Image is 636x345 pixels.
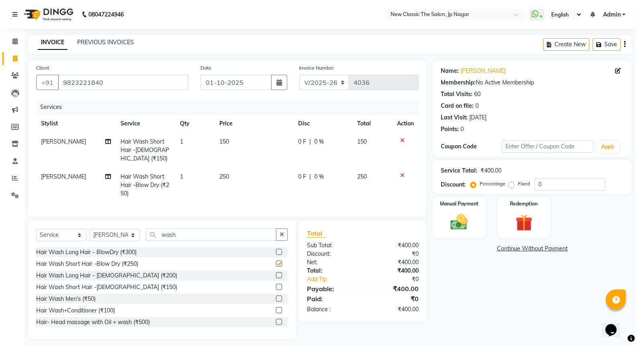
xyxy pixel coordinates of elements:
[441,125,459,133] div: Points:
[460,67,505,75] a: [PERSON_NAME]
[441,78,476,87] div: Membership:
[445,212,473,232] img: _cash.svg
[352,115,392,133] th: Total
[363,284,425,294] div: ₹400.00
[309,172,311,181] span: |
[441,102,474,110] div: Card on file:
[180,138,183,145] span: 1
[474,90,481,99] div: 60
[200,64,211,72] label: Date
[441,113,468,122] div: Last Visit:
[357,138,367,145] span: 150
[441,142,502,151] div: Coupon Code
[480,180,505,187] label: Percentage
[441,90,472,99] div: Total Visits:
[36,115,116,133] th: Stylist
[543,38,589,51] button: Create New
[309,138,311,146] span: |
[41,138,86,145] span: [PERSON_NAME]
[37,100,425,115] div: Services
[301,241,363,250] div: Sub Total:
[301,267,363,275] div: Total:
[219,173,229,180] span: 250
[215,115,293,133] th: Price
[293,115,352,133] th: Disc
[88,3,124,26] b: 08047224946
[36,306,115,315] div: Hair Wash+Conditioner (₹100)
[510,200,538,207] label: Redemption
[121,138,169,162] span: Hair Wash Short Hair -[DEMOGRAPHIC_DATA] (₹150)
[314,138,324,146] span: 0 %
[175,115,215,133] th: Qty
[440,200,479,207] label: Manual Payment
[363,258,425,267] div: ₹400.00
[299,64,334,72] label: Invoice Number
[298,138,306,146] span: 0 F
[603,10,621,19] span: Admin
[314,172,324,181] span: 0 %
[36,271,177,280] div: Hair Wash Long Hair - [DEMOGRAPHIC_DATA] (₹200)
[363,294,425,304] div: ₹0
[475,102,479,110] div: 0
[481,166,501,175] div: ₹400.00
[469,113,487,122] div: [DATE]
[301,275,373,283] a: Add Tip
[434,244,630,253] a: Continue Without Payment
[510,212,538,233] img: _gift.svg
[441,166,477,175] div: Service Total:
[307,229,325,238] span: Total
[363,305,425,314] div: ₹400.00
[301,250,363,258] div: Discount:
[373,275,425,283] div: ₹0
[298,172,306,181] span: 0 F
[357,173,367,180] span: 250
[460,125,464,133] div: 0
[301,294,363,304] div: Paid:
[36,260,138,268] div: Hair Wash Short Hair -Blow Dry (₹250)
[441,78,624,87] div: No Active Membership
[36,283,177,292] div: Hair Wash Short Hair -[DEMOGRAPHIC_DATA] (₹150)
[392,115,419,133] th: Action
[38,35,67,50] a: INVOICE
[363,241,425,250] div: ₹400.00
[36,248,137,257] div: Hair Wash Long Hair - BlowDry (₹300)
[363,250,425,258] div: ₹0
[441,67,459,75] div: Name:
[301,284,363,294] div: Payable:
[36,295,96,303] div: Hair Wash Men's (₹50)
[20,3,76,26] img: logo
[363,267,425,275] div: ₹400.00
[502,140,593,153] input: Enter Offer / Coupon Code
[116,115,175,133] th: Service
[593,38,621,51] button: Save
[518,180,530,187] label: Fixed
[77,39,134,46] a: PREVIOUS INVOICES
[441,181,466,189] div: Discount:
[58,75,188,90] input: Search by Name/Mobile/Email/Code
[602,313,628,337] iframe: chat widget
[146,228,276,241] input: Search or Scan
[36,75,59,90] button: +91
[219,138,229,145] span: 150
[121,173,169,197] span: Hair Wash Short Hair -Blow Dry (₹250)
[180,173,183,180] span: 1
[597,141,620,153] button: Apply
[36,64,49,72] label: Client
[301,305,363,314] div: Balance :
[36,318,150,327] div: Hair- Head massage with Oil + wash (₹500)
[301,258,363,267] div: Net:
[41,173,86,180] span: [PERSON_NAME]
